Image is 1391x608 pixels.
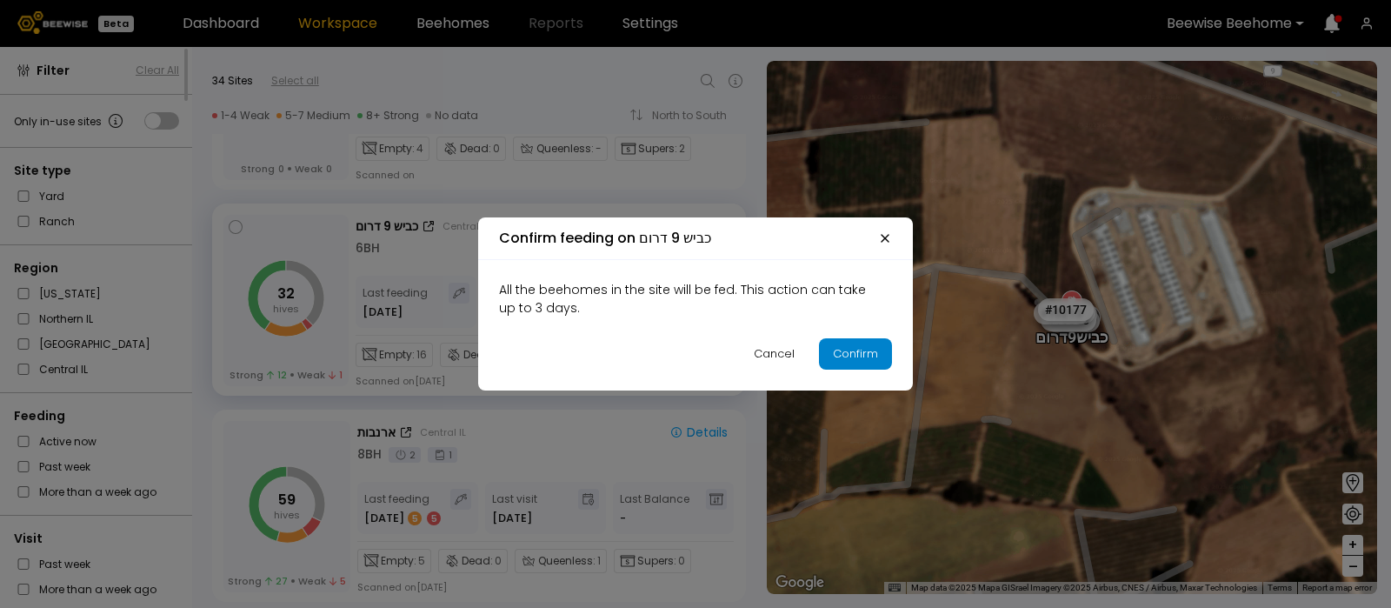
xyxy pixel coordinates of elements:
div: All the beehomes in the site will be fed. This action can take up to 3 days. [478,260,913,338]
button: Confirm [819,338,892,370]
button: Cancel [740,338,809,370]
div: Cancel [754,345,795,363]
div: Confirm [833,345,878,363]
h2: Confirm feeding on כביש 9 דרום [499,231,711,245]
